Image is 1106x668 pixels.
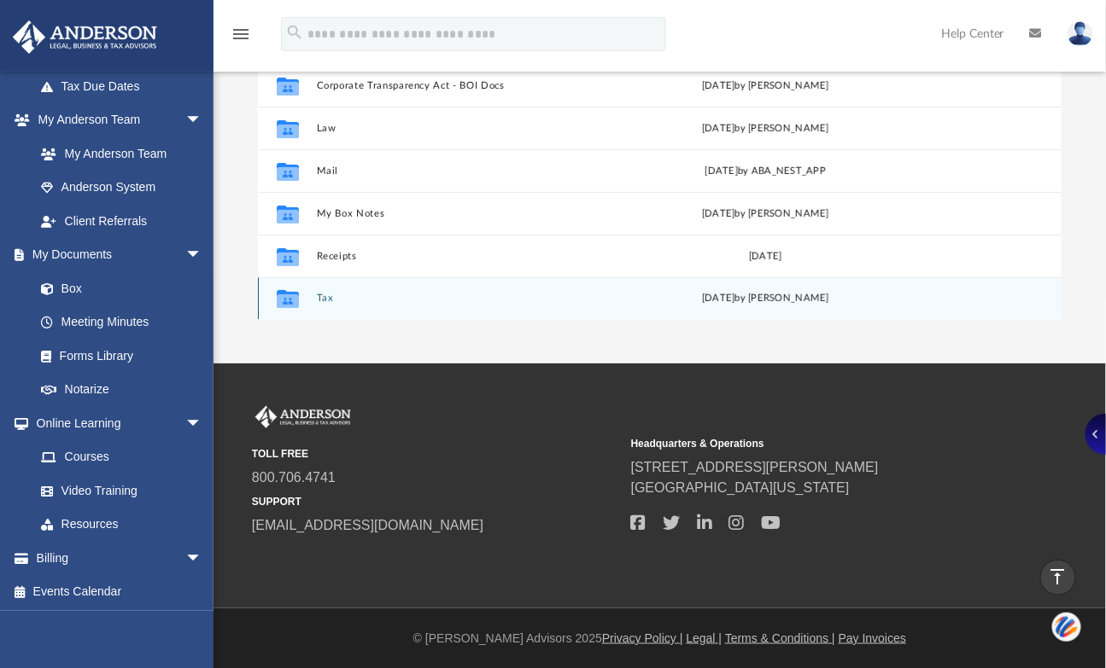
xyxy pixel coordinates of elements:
div: © [PERSON_NAME] Advisors 2025 [214,630,1106,648]
small: Headquarters & Operations [631,436,998,451]
button: Law [317,123,612,134]
a: [GEOGRAPHIC_DATA][US_STATE] [631,480,850,495]
a: Anderson System [24,171,219,205]
a: [EMAIL_ADDRESS][DOMAIN_NAME] [252,518,483,532]
span: arrow_drop_down [185,238,219,273]
a: Meeting Minutes [24,305,219,340]
a: Online Learningarrow_drop_down [12,406,219,440]
i: vertical_align_top [1048,566,1068,587]
a: My Anderson Teamarrow_drop_down [12,103,219,137]
a: Forms Library [24,339,211,373]
a: Terms & Conditions | [725,631,835,645]
span: arrow_drop_down [185,541,219,576]
i: menu [231,24,251,44]
a: menu [231,32,251,44]
a: Privacy Policy | [602,631,683,645]
button: Mail [317,166,612,177]
a: Resources [24,508,219,542]
div: [DATE] by [PERSON_NAME] [618,121,913,137]
img: Anderson Advisors Platinum Portal [8,20,162,54]
a: Legal | [687,631,723,645]
img: svg+xml;base64,PHN2ZyB3aWR0aD0iNDQiIGhlaWdodD0iNDQiIHZpZXdCb3g9IjAgMCA0NCA0NCIgZmlsbD0ibm9uZSIgeG... [1052,611,1081,642]
button: Receipts [317,251,612,262]
i: search [285,23,304,42]
a: Events Calendar [12,575,228,609]
small: SUPPORT [252,494,619,509]
a: Courses [24,440,219,474]
div: [DATE] by [PERSON_NAME] [618,206,913,222]
a: Box [24,271,211,305]
a: Billingarrow_drop_down [12,541,228,575]
div: [DATE] by ABA_NEST_APP [618,164,913,179]
a: 800.706.4741 [252,470,336,485]
a: My Documentsarrow_drop_down [12,238,219,272]
button: My Box Notes [317,208,612,219]
small: TOLL FREE [252,446,619,462]
a: Notarize [24,373,219,407]
button: Tax [317,293,612,305]
div: [DATE] by [PERSON_NAME] [618,292,913,307]
a: Pay Invoices [839,631,906,645]
span: arrow_drop_down [185,406,219,441]
a: Video Training [24,473,211,508]
img: User Pic [1068,21,1093,46]
div: [DATE] by [PERSON_NAME] [618,78,913,94]
a: Client Referrals [24,204,219,238]
a: My Anderson Team [24,137,211,171]
a: vertical_align_top [1040,560,1076,595]
a: Tax Due Dates [24,69,228,103]
button: Corporate Transparency Act - BOI Docs [317,80,612,91]
div: [DATE] [618,249,913,264]
span: arrow_drop_down [185,103,219,138]
a: [STREET_ADDRESS][PERSON_NAME] [631,460,879,474]
img: Anderson Advisors Platinum Portal [252,406,354,428]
